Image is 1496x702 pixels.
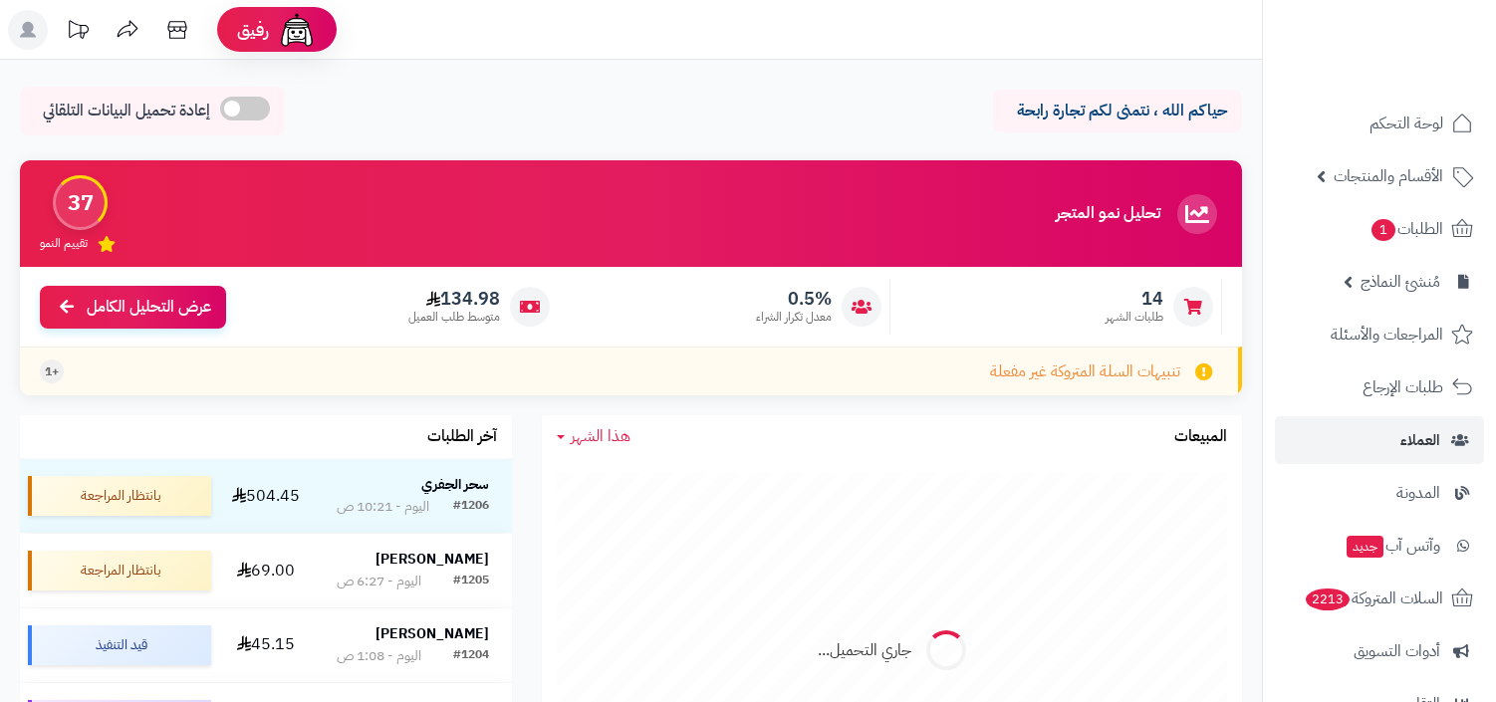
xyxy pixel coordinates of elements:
span: لوحة التحكم [1370,110,1443,137]
span: مُنشئ النماذج [1361,268,1440,296]
strong: [PERSON_NAME] [375,623,489,644]
div: اليوم - 1:08 ص [337,646,421,666]
span: رفيق [237,18,269,42]
span: الأقسام والمنتجات [1334,162,1443,190]
img: ai-face.png [277,10,317,50]
span: 1 [1371,219,1395,241]
p: حياكم الله ، نتمنى لكم تجارة رابحة [1008,100,1227,122]
span: 14 [1106,288,1163,310]
h3: المبيعات [1174,428,1227,446]
a: تحديثات المنصة [53,10,103,55]
span: 134.98 [408,288,500,310]
div: بانتظار المراجعة [28,551,211,590]
span: تنبيهات السلة المتروكة غير مفعلة [990,360,1180,383]
span: المدونة [1396,479,1440,507]
a: وآتس آبجديد [1275,522,1484,570]
span: إعادة تحميل البيانات التلقائي [43,100,210,122]
span: المراجعات والأسئلة [1331,321,1443,349]
a: عرض التحليل الكامل [40,286,226,329]
td: 69.00 [219,534,314,607]
div: #1206 [453,497,489,517]
span: عرض التحليل الكامل [87,296,211,319]
a: العملاء [1275,416,1484,464]
h3: آخر الطلبات [427,428,497,446]
div: جاري التحميل... [818,639,911,662]
td: 504.45 [219,459,314,533]
a: أدوات التسويق [1275,627,1484,675]
a: السلات المتروكة2213 [1275,575,1484,622]
a: لوحة التحكم [1275,100,1484,147]
span: معدل تكرار الشراء [756,309,832,326]
span: طلبات الإرجاع [1363,373,1443,401]
span: العملاء [1400,426,1440,454]
div: #1205 [453,572,489,591]
span: السلات المتروكة [1304,585,1443,612]
span: 2213 [1306,588,1350,610]
div: بانتظار المراجعة [28,476,211,516]
span: وآتس آب [1345,532,1440,560]
a: هذا الشهر [557,425,630,448]
div: اليوم - 6:27 ص [337,572,421,591]
a: المدونة [1275,469,1484,517]
div: قيد التنفيذ [28,625,211,665]
strong: [PERSON_NAME] [375,549,489,570]
span: طلبات الشهر [1106,309,1163,326]
span: أدوات التسويق [1354,637,1440,665]
a: طلبات الإرجاع [1275,363,1484,411]
span: جديد [1347,536,1383,558]
span: متوسط طلب العميل [408,309,500,326]
a: المراجعات والأسئلة [1275,311,1484,358]
span: +1 [45,363,59,380]
span: الطلبات [1370,215,1443,243]
span: 0.5% [756,288,832,310]
a: الطلبات1 [1275,205,1484,253]
div: #1204 [453,646,489,666]
span: تقييم النمو [40,235,88,252]
span: هذا الشهر [571,424,630,448]
h3: تحليل نمو المتجر [1056,205,1160,223]
td: 45.15 [219,608,314,682]
strong: سحر الجفري [421,474,489,495]
div: اليوم - 10:21 ص [337,497,429,517]
img: logo-2.png [1361,56,1477,98]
